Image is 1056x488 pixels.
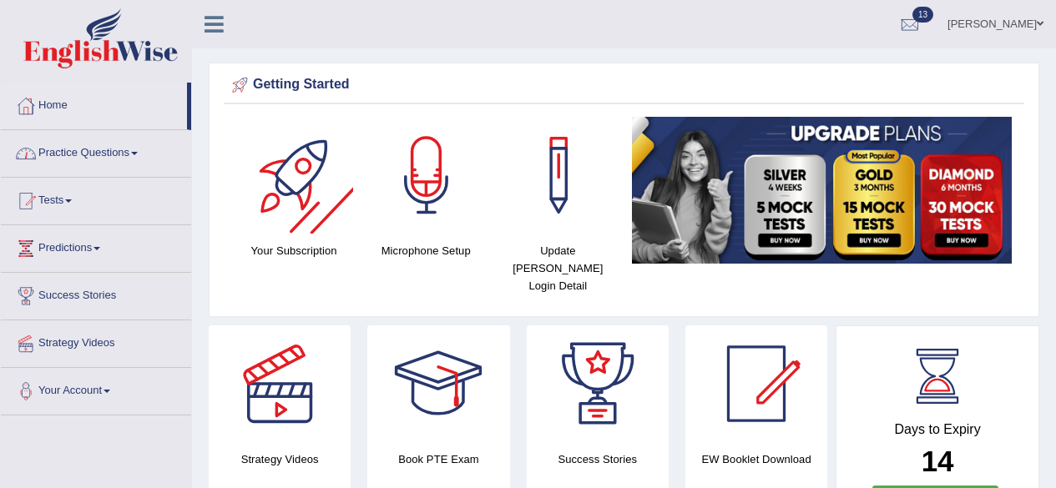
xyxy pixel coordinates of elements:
h4: Success Stories [527,450,669,468]
h4: Update [PERSON_NAME] Login Detail [500,242,615,294]
span: 13 [912,7,933,23]
a: Home [1,83,187,124]
a: Success Stories [1,273,191,314]
a: Strategy Videos [1,320,191,362]
h4: Book PTE Exam [367,450,509,468]
div: Getting Started [228,73,1020,98]
a: Your Account [1,368,191,410]
a: Tests [1,178,191,219]
h4: Microphone Setup [368,242,483,259]
img: small5.jpg [632,117,1012,264]
h4: Your Subscription [236,242,351,259]
h4: EW Booklet Download [685,450,827,468]
h4: Days to Expiry [855,422,1020,437]
a: Predictions [1,225,191,267]
b: 14 [922,445,954,477]
h4: Strategy Videos [209,450,351,468]
a: Practice Questions [1,130,191,172]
